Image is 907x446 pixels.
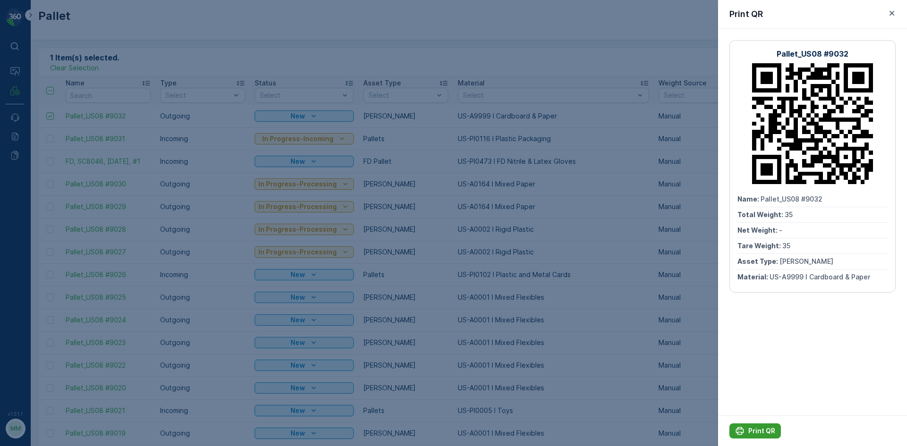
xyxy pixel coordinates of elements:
button: Print QR [729,423,781,438]
span: Tare Weight : [737,242,782,250]
p: Print QR [748,426,775,436]
span: Tare Weight : [8,202,53,210]
span: Pallet_US08 #8996 [31,155,93,163]
span: Name : [737,195,761,203]
span: 70 [55,170,64,178]
span: - [50,186,53,194]
span: Asset Type : [8,217,50,225]
p: Print QR [729,8,763,21]
p: Pallet_US08 #8996 [416,8,489,19]
span: Net Weight : [737,226,779,234]
span: Net Weight : [8,186,50,194]
span: 70 [53,202,61,210]
span: 35 [785,210,793,219]
span: Total Weight : [737,210,785,219]
span: 35 [782,242,790,250]
span: [PERSON_NAME] [50,217,104,225]
span: Name : [8,155,31,163]
span: - [779,226,782,234]
span: US-A0009 I Latex/Nitrile Gloves [40,233,145,241]
span: Pallet_US08 #9032 [761,195,822,203]
p: Pallet_US08 #9032 [777,48,848,59]
span: Material : [8,233,40,241]
span: Material : [737,273,770,281]
span: Total Weight : [8,170,55,178]
span: US-A9999 I Cardboard & Paper [770,273,870,281]
span: [PERSON_NAME] [779,257,833,265]
span: Asset Type : [737,257,779,265]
